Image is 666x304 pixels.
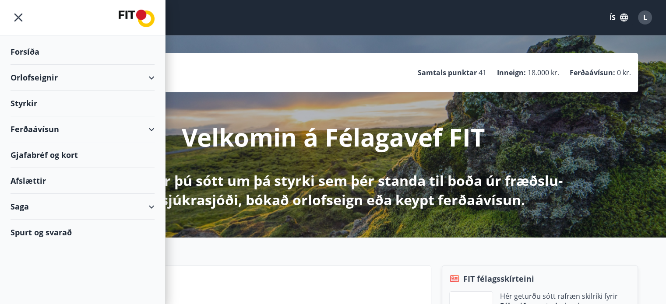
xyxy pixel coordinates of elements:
[11,220,155,245] div: Spurt og svarað
[634,7,655,28] button: L
[570,68,615,77] p: Ferðaávísun :
[528,68,559,77] span: 18.000 kr.
[11,39,155,65] div: Forsíða
[418,68,477,77] p: Samtals punktar
[11,10,26,25] button: menu
[617,68,631,77] span: 0 kr.
[479,68,486,77] span: 41
[11,168,155,194] div: Afslættir
[102,171,564,210] p: Hér getur þú sótt um þá styrki sem þér standa til boða úr fræðslu- og sjúkrasjóði, bókað orlofsei...
[11,116,155,142] div: Ferðaávísun
[11,65,155,91] div: Orlofseignir
[497,68,526,77] p: Inneign :
[500,291,618,301] p: Hér geturðu sótt rafræn skilríki fyrir
[119,10,155,27] img: union_logo
[643,13,647,22] span: L
[11,142,155,168] div: Gjafabréf og kort
[182,120,485,154] p: Velkomin á Félagavef FIT
[93,288,424,303] p: Næstu helgi
[11,194,155,220] div: Saga
[11,91,155,116] div: Styrkir
[605,10,633,25] button: ÍS
[463,273,534,284] span: FIT félagsskírteini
